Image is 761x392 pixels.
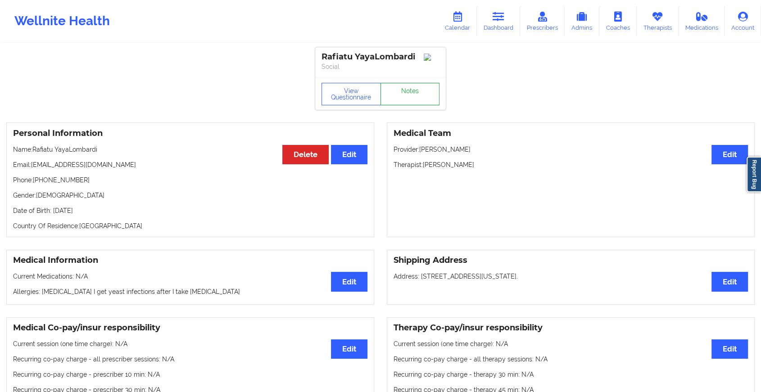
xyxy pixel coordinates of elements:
p: Phone: [PHONE_NUMBER] [13,176,367,185]
a: Notes [380,83,440,105]
p: Current session (one time charge): N/A [394,339,748,348]
p: Address: [STREET_ADDRESS][US_STATE]. [394,272,748,281]
img: Image%2Fplaceholer-image.png [424,54,439,61]
h3: Medical Team [394,128,748,139]
a: Calendar [438,6,477,36]
p: Allergies: [MEDICAL_DATA] I get yeast infections after I take [MEDICAL_DATA] [13,287,367,296]
p: Date of Birth: [DATE] [13,206,367,215]
h3: Personal Information [13,128,367,139]
a: Prescribers [520,6,565,36]
p: Social [322,62,439,71]
p: Gender: [DEMOGRAPHIC_DATA] [13,191,367,200]
a: Report Bug [747,157,761,192]
a: Admins [564,6,599,36]
button: View Questionnaire [322,83,381,105]
p: Recurring co-pay charge - prescriber 10 min : N/A [13,370,367,379]
h3: Medical Information [13,255,367,266]
p: Therapist: [PERSON_NAME] [394,160,748,169]
p: Current Medications: N/A [13,272,367,281]
button: Edit [711,145,748,164]
a: Medications [679,6,725,36]
p: Provider: [PERSON_NAME] [394,145,748,154]
h3: Shipping Address [394,255,748,266]
a: Account [725,6,761,36]
button: Edit [331,145,367,164]
p: Email: [EMAIL_ADDRESS][DOMAIN_NAME] [13,160,367,169]
div: Rafiatu YayaLombardi [322,52,439,62]
h3: Therapy Co-pay/insur responsibility [394,323,748,333]
button: Edit [331,339,367,359]
button: Delete [282,145,329,164]
p: Country Of Residence: [GEOGRAPHIC_DATA] [13,221,367,230]
p: Name: Rafiatu YayaLombardi [13,145,367,154]
button: Edit [331,272,367,291]
h3: Medical Co-pay/insur responsibility [13,323,367,333]
p: Recurring co-pay charge - therapy 30 min : N/A [394,370,748,379]
a: Coaches [599,6,637,36]
p: Recurring co-pay charge - all therapy sessions : N/A [394,355,748,364]
a: Therapists [637,6,679,36]
a: Dashboard [477,6,520,36]
button: Edit [711,339,748,359]
p: Current session (one time charge): N/A [13,339,367,348]
p: Recurring co-pay charge - all prescriber sessions : N/A [13,355,367,364]
button: Edit [711,272,748,291]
